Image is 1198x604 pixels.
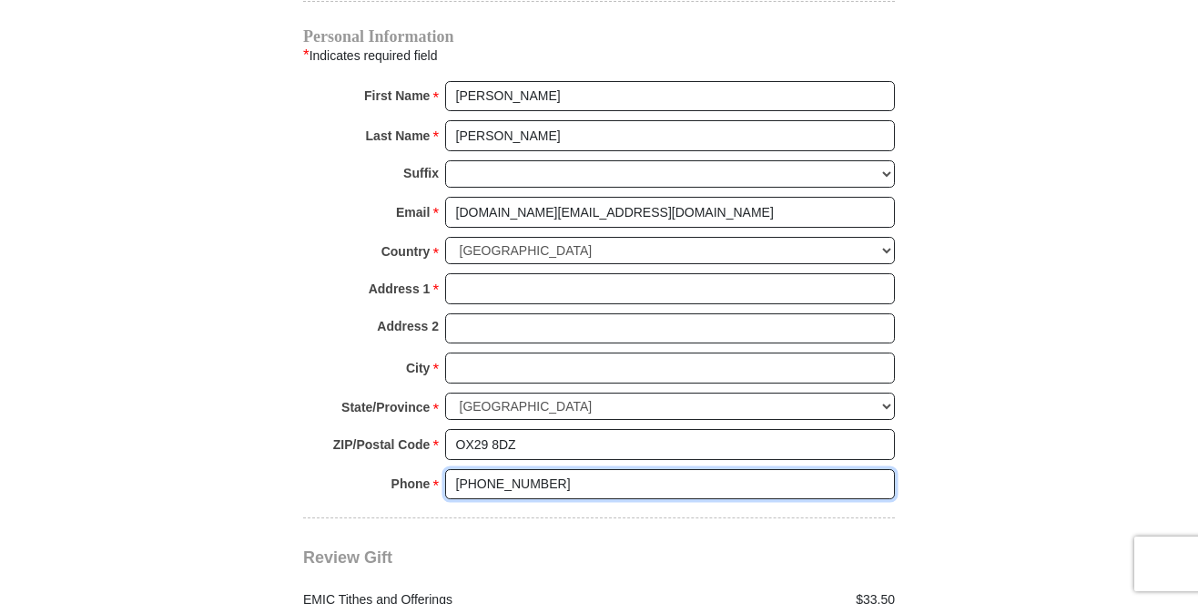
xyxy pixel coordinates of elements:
strong: Address 2 [377,313,439,339]
strong: Suffix [403,160,439,186]
strong: First Name [364,83,430,108]
strong: Country [381,239,431,264]
strong: State/Province [341,394,430,420]
strong: Address 1 [369,276,431,302]
strong: Email [396,200,430,225]
strong: Last Name [366,123,431,148]
h4: Personal Information [303,29,895,44]
strong: Phone [391,471,431,497]
strong: ZIP/Postal Code [333,432,431,457]
div: Indicates required field [303,44,895,67]
strong: City [406,355,430,381]
span: Review Gift [303,548,392,567]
